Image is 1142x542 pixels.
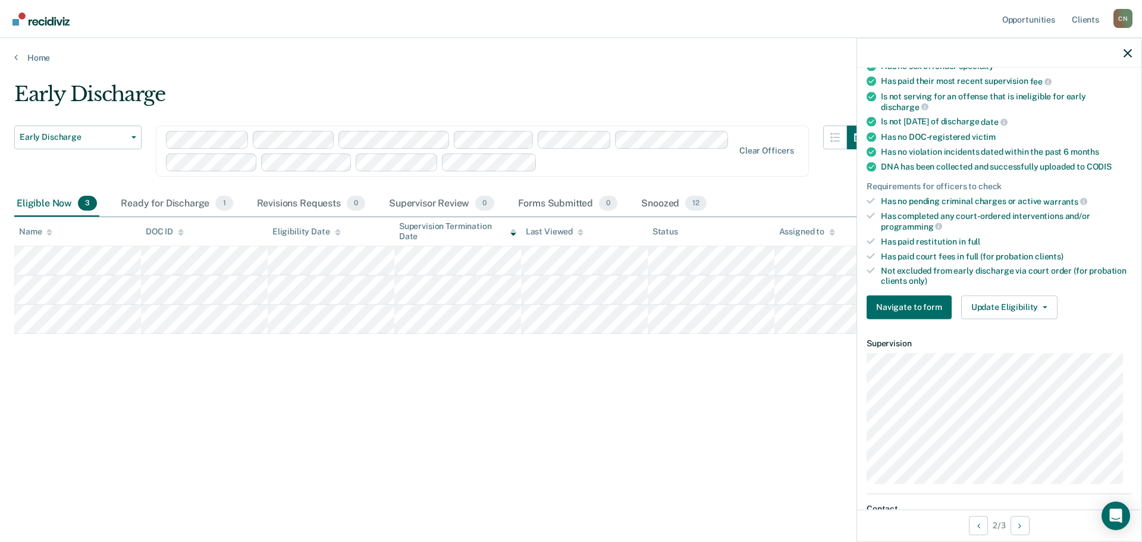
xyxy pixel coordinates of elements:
dt: Supervision [867,338,1132,348]
button: Profile dropdown button [1113,9,1132,28]
dt: Contact [867,503,1132,513]
div: Has completed any court-ordered interventions and/or [881,211,1132,231]
div: Has paid their most recent supervision [881,76,1132,87]
div: Supervisor Review [387,191,497,217]
div: Is not serving for an offense that is ineligible for early [881,91,1132,111]
span: months [1071,146,1099,156]
div: 2 / 3 [857,509,1141,541]
a: Navigate to form link [867,295,956,319]
div: Name [19,227,52,237]
span: 1 [215,196,233,211]
span: full [968,236,980,246]
div: Early Discharge [14,82,871,116]
span: discharge [881,102,928,111]
div: Eligible Now [14,191,99,217]
div: Status [652,227,678,237]
div: Supervision Termination Date [399,221,516,242]
div: Has paid court fees in full (for probation [881,251,1132,261]
div: DOC ID [146,227,184,237]
span: 0 [347,196,365,211]
span: 0 [599,196,617,211]
div: Requirements for officers to check [867,181,1132,191]
div: Forms Submitted [516,191,620,217]
div: Is not [DATE] of discharge [881,117,1132,127]
div: DNA has been collected and successfully uploaded to [881,161,1132,171]
button: Update Eligibility [961,295,1058,319]
span: programming [881,221,942,231]
div: Open Intercom Messenger [1102,502,1130,530]
span: specialty [959,61,994,71]
a: Home [14,52,1128,63]
div: Ready for Discharge [118,191,235,217]
div: Not excluded from early discharge via court order (for probation clients [881,266,1132,286]
div: Has no DOC-registered [881,131,1132,142]
span: clients) [1035,251,1063,261]
span: warrants [1043,196,1087,206]
div: Last Viewed [526,227,583,237]
button: Previous Opportunity [969,516,988,535]
span: only) [909,276,927,286]
div: Has paid restitution in [881,236,1132,246]
div: Eligibility Date [272,227,341,237]
div: Assigned to [779,227,835,237]
span: CODIS [1087,161,1112,171]
span: 0 [475,196,494,211]
button: Navigate to form [867,295,952,319]
span: fee [1030,77,1052,86]
span: Early Discharge [20,132,127,142]
div: C N [1113,9,1132,28]
span: 12 [685,196,707,211]
span: date [981,117,1007,127]
div: Clear officers [739,146,794,156]
span: 3 [78,196,97,211]
div: Has no pending criminal charges or active [881,196,1132,206]
div: Has no violation incidents dated within the past 6 [881,146,1132,156]
img: Recidiviz [12,12,70,26]
span: victim [972,131,996,141]
div: Revisions Requests [255,191,368,217]
button: Next Opportunity [1011,516,1030,535]
div: Snoozed [639,191,709,217]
